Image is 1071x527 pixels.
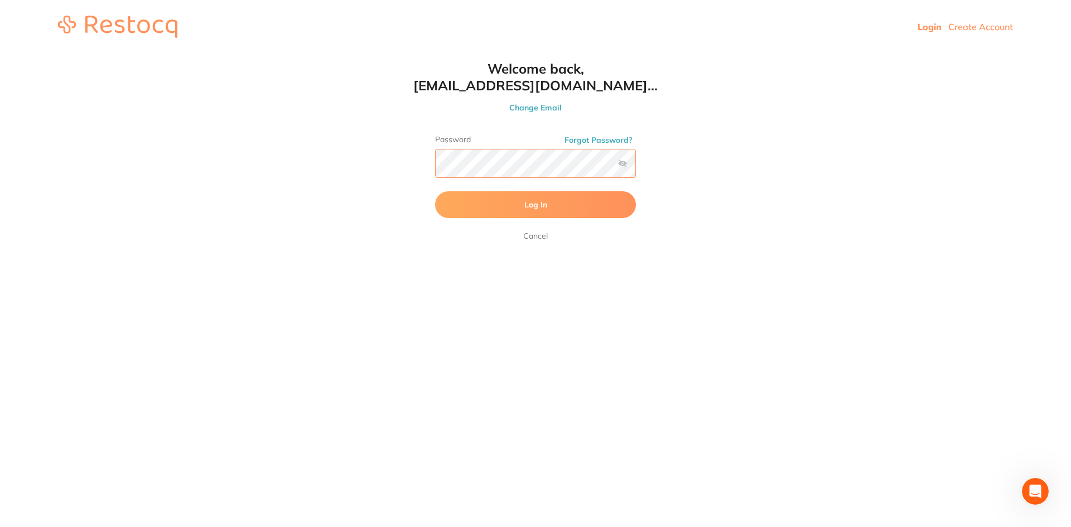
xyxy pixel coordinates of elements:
[413,60,658,94] h1: Welcome back, [EMAIL_ADDRESS][DOMAIN_NAME]...
[58,16,177,38] img: restocq_logo.svg
[1022,478,1049,505] iframe: Intercom live chat
[918,21,942,32] a: Login
[521,229,550,243] a: Cancel
[948,21,1013,32] a: Create Account
[413,103,658,113] button: Change Email
[435,191,636,218] button: Log In
[561,135,636,145] button: Forgot Password?
[524,200,547,210] span: Log In
[435,135,636,144] label: Password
